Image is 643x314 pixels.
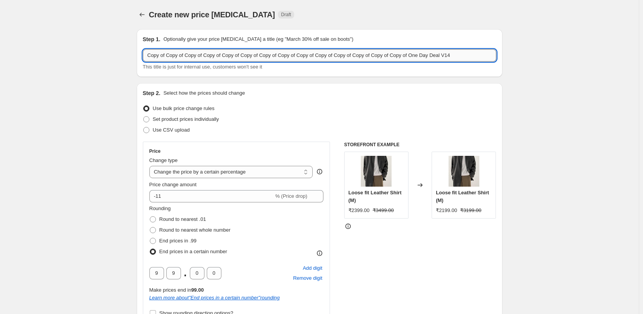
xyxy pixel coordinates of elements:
h3: Price [149,148,161,154]
strike: ₹3499.00 [373,207,394,214]
div: ₹2399.00 [348,207,370,214]
span: This title is just for internal use, customers won't see it [143,64,262,70]
div: ₹2199.00 [436,207,457,214]
input: -15 [149,190,274,202]
h6: STOREFRONT EXAMPLE [344,142,496,148]
span: % (Price drop) [275,193,307,199]
strike: ₹3199.00 [460,207,481,214]
img: Comp1_00005_1c309b8b-fc17-46b3-8b00-4659de168db7_80x.jpg [361,156,392,187]
span: Use CSV upload [153,127,190,133]
a: Learn more about"End prices in a certain number"rounding [149,295,280,301]
button: Remove placeholder [292,273,323,283]
span: End prices in .99 [159,238,197,244]
span: End prices in a certain number [159,249,227,254]
div: help [316,168,323,175]
span: Remove digit [293,274,322,282]
p: Select how the prices should change [163,89,245,97]
input: ﹡ [166,267,181,279]
input: ﹡ [207,267,221,279]
span: Loose fit Leather Shirt (M) [348,190,402,203]
span: . [183,267,188,279]
span: Price change amount [149,182,197,187]
p: Optionally give your price [MEDICAL_DATA] a title (eg "March 30% off sale on boots") [163,35,353,43]
span: Round to nearest .01 [159,216,206,222]
span: Add digit [303,264,322,272]
span: Make prices end in [149,287,204,293]
span: Set product prices individually [153,116,219,122]
h2: Step 2. [143,89,161,97]
span: Use bulk price change rules [153,105,214,111]
input: ﹡ [149,267,164,279]
b: 99.00 [191,287,204,293]
span: Loose fit Leather Shirt (M) [436,190,489,203]
span: Create new price [MEDICAL_DATA] [149,10,275,19]
button: Price change jobs [137,9,147,20]
span: Rounding [149,205,171,211]
input: 30% off holiday sale [143,49,496,62]
span: Draft [281,12,291,18]
button: Add placeholder [301,263,323,273]
span: Change type [149,157,178,163]
h2: Step 1. [143,35,161,43]
input: ﹡ [190,267,204,279]
img: Comp1_00005_1c309b8b-fc17-46b3-8b00-4659de168db7_80x.jpg [449,156,479,187]
span: Round to nearest whole number [159,227,231,233]
i: Learn more about " End prices in a certain number " rounding [149,295,280,301]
